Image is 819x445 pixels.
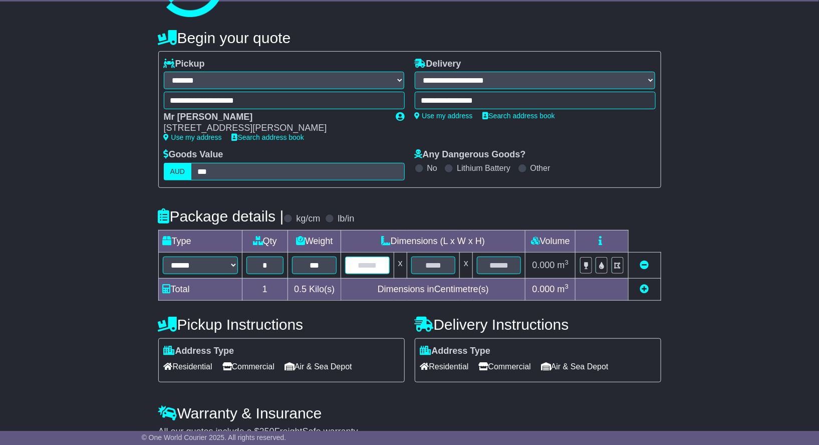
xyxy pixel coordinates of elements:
[341,278,525,300] td: Dimensions in Centimetre(s)
[415,316,661,333] h4: Delivery Instructions
[164,112,386,123] div: Mr [PERSON_NAME]
[158,405,661,421] h4: Warranty & Insurance
[142,433,287,441] span: © One World Courier 2025. All rights reserved.
[158,208,284,225] h4: Package details |
[565,259,569,266] sup: 3
[285,359,352,374] span: Air & Sea Depot
[288,278,341,300] td: Kilo(s)
[640,284,649,294] a: Add new item
[164,59,205,70] label: Pickup
[532,284,555,294] span: 0.000
[341,230,525,252] td: Dimensions (L x W x H)
[420,346,491,357] label: Address Type
[158,426,661,437] div: All our quotes include a $ FreightSafe warranty.
[558,284,569,294] span: m
[242,278,288,300] td: 1
[222,359,275,374] span: Commercial
[457,163,510,173] label: Lithium Battery
[640,260,649,270] a: Remove this item
[164,149,223,160] label: Goods Value
[415,59,461,70] label: Delivery
[158,278,242,300] td: Total
[427,163,437,173] label: No
[242,230,288,252] td: Qty
[565,283,569,290] sup: 3
[420,359,469,374] span: Residential
[479,359,531,374] span: Commercial
[460,252,473,278] td: x
[164,123,386,134] div: [STREET_ADDRESS][PERSON_NAME]
[158,30,661,46] h4: Begin your quote
[164,359,212,374] span: Residential
[532,260,555,270] span: 0.000
[415,112,473,120] a: Use my address
[164,346,234,357] label: Address Type
[259,426,275,436] span: 250
[541,359,609,374] span: Air & Sea Depot
[232,133,304,141] a: Search address book
[158,230,242,252] td: Type
[288,230,341,252] td: Weight
[558,260,569,270] span: m
[394,252,407,278] td: x
[530,163,551,173] label: Other
[483,112,555,120] a: Search address book
[525,230,576,252] td: Volume
[296,213,320,225] label: kg/cm
[294,284,307,294] span: 0.5
[338,213,354,225] label: lb/in
[164,133,222,141] a: Use my address
[164,163,192,180] label: AUD
[158,316,405,333] h4: Pickup Instructions
[415,149,526,160] label: Any Dangerous Goods?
